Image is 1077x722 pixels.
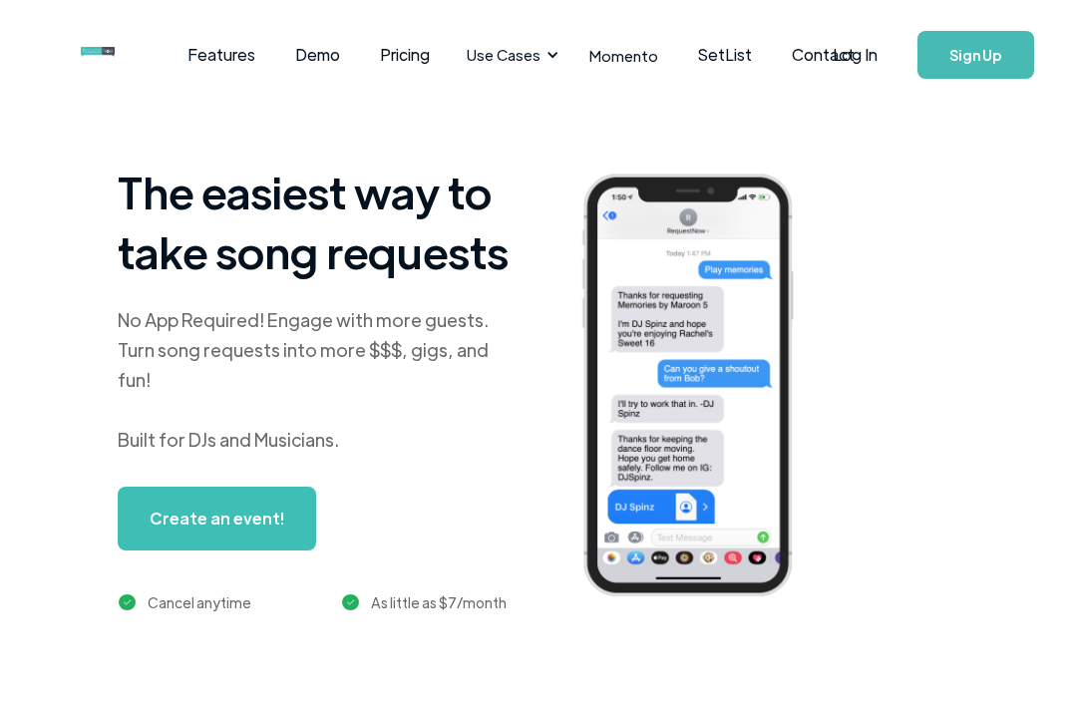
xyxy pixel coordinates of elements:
a: Sign Up [917,31,1034,79]
a: Demo [275,24,360,86]
img: green checkmark [119,594,136,611]
img: requestnow logo [81,47,152,57]
img: iphone screenshot [563,163,837,612]
div: Use Cases [467,44,540,66]
a: Features [168,24,275,86]
div: Use Cases [455,24,564,86]
a: home [81,35,118,75]
img: green checkmark [342,594,359,611]
div: As little as $7/month [371,590,507,614]
a: Pricing [360,24,450,86]
a: Create an event! [118,487,316,550]
a: SetList [678,24,772,86]
div: Cancel anytime [148,590,251,614]
h1: The easiest way to take song requests [118,162,514,281]
a: Log In [813,20,897,90]
div: No App Required! Engage with more guests. Turn song requests into more $$$, gigs, and fun! Built ... [118,305,514,455]
a: Momento [569,26,678,85]
a: Contact [772,24,875,86]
